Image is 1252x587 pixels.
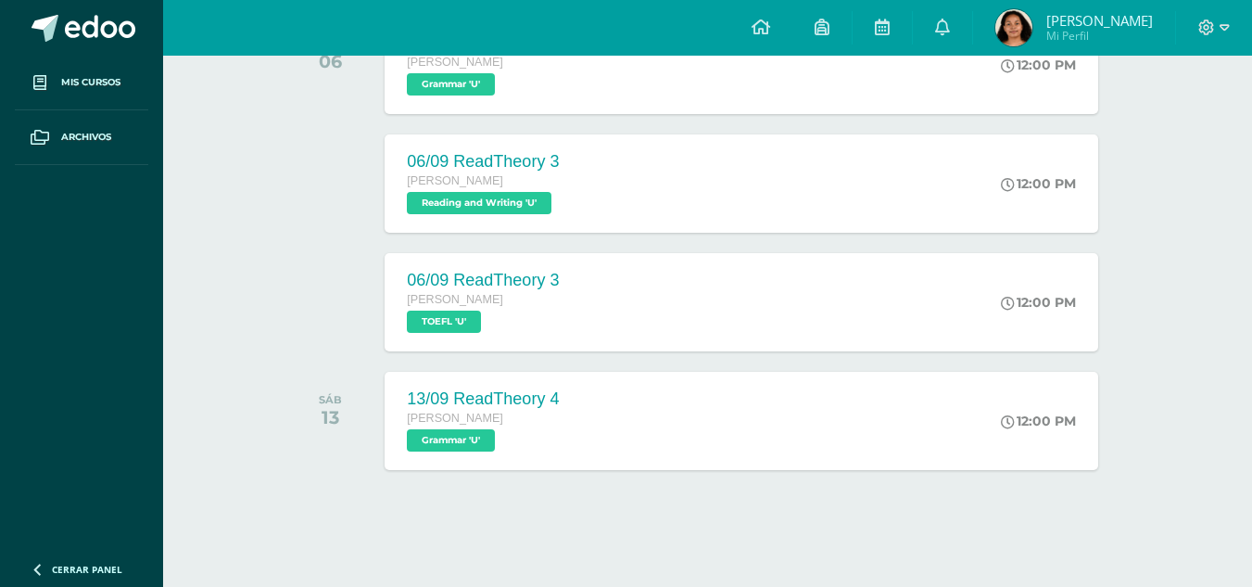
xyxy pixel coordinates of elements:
[995,9,1032,46] img: cb4148081ef252bd29a6a4424fd4a5bd.png
[407,192,551,214] span: Reading and Writing 'U'
[1046,28,1153,44] span: Mi Perfil
[1046,11,1153,30] span: [PERSON_NAME]
[1001,294,1076,311] div: 12:00 PM
[52,563,122,576] span: Cerrar panel
[1001,175,1076,192] div: 12:00 PM
[15,110,148,165] a: Archivos
[61,75,120,90] span: Mis cursos
[15,56,148,110] a: Mis cursos
[407,293,503,306] span: [PERSON_NAME]
[407,73,495,96] span: Grammar 'U'
[407,412,503,425] span: [PERSON_NAME]
[319,50,342,72] div: 06
[319,393,342,406] div: SÁB
[407,429,495,452] span: Grammar 'U'
[407,152,559,172] div: 06/09 ReadTheory 3
[407,174,503,187] span: [PERSON_NAME]
[407,311,481,333] span: TOEFL 'U'
[1001,57,1076,73] div: 12:00 PM
[319,406,342,428] div: 13
[61,130,111,145] span: Archivos
[407,271,559,290] div: 06/09 ReadTheory 3
[1001,413,1076,429] div: 12:00 PM
[407,56,503,69] span: [PERSON_NAME]
[407,389,559,409] div: 13/09 ReadTheory 4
